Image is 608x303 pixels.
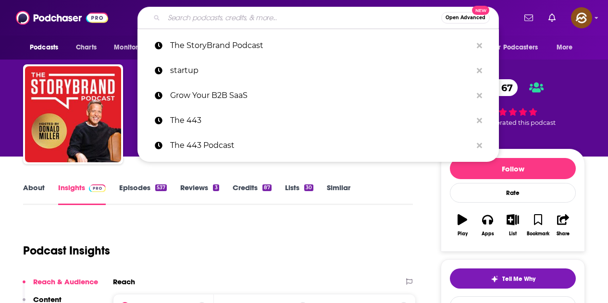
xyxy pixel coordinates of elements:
a: Charts [70,38,102,57]
p: The 443 [170,108,472,133]
p: The 443 Podcast [170,133,472,158]
span: rated this podcast [500,119,556,126]
div: 87 [262,184,272,191]
div: Play [458,231,468,237]
button: open menu [107,38,161,57]
img: Podchaser Pro [89,184,106,192]
div: Rate [450,183,576,203]
button: tell me why sparkleTell Me Why [450,268,576,289]
button: Bookmark [525,208,550,242]
a: 67 [482,79,518,96]
img: Podchaser - Follow, Share and Rate Podcasts [16,9,108,27]
a: Episodes537 [119,183,167,205]
span: More [557,41,573,54]
button: open menu [23,38,71,57]
span: 67 [492,79,518,96]
button: Apps [475,208,500,242]
button: Open AdvancedNew [441,12,490,24]
div: Bookmark [527,231,549,237]
a: Lists30 [285,183,313,205]
button: Share [551,208,576,242]
button: Show profile menu [571,7,592,28]
div: 67 4 peoplerated this podcast [441,73,585,133]
button: Reach & Audience [23,277,98,295]
button: Follow [450,158,576,179]
div: Share [557,231,570,237]
a: About [23,183,45,205]
p: Grow Your B2B SaaS [170,83,472,108]
button: open menu [485,38,552,57]
div: List [509,231,517,237]
a: The 443 [137,108,499,133]
span: Monitoring [114,41,148,54]
span: Podcasts [30,41,58,54]
a: InsightsPodchaser Pro [58,183,106,205]
button: Play [450,208,475,242]
p: startup [170,58,472,83]
button: List [500,208,525,242]
a: Show notifications dropdown [545,10,559,26]
button: open menu [550,38,585,57]
span: Open Advanced [446,15,485,20]
input: Search podcasts, credits, & more... [164,10,441,25]
a: Show notifications dropdown [521,10,537,26]
span: Tell Me Why [502,275,535,283]
a: Similar [327,183,350,205]
div: 537 [155,184,167,191]
a: The 443 Podcast [137,133,499,158]
a: The StoryBrand Podcast [137,33,499,58]
div: 3 [213,184,219,191]
p: The StoryBrand Podcast [170,33,472,58]
span: For Podcasters [492,41,538,54]
h1: Podcast Insights [23,243,110,258]
a: Grow Your B2B SaaS [137,83,499,108]
img: tell me why sparkle [491,275,498,283]
span: Logged in as hey85204 [571,7,592,28]
div: Search podcasts, credits, & more... [137,7,499,29]
a: Reviews3 [180,183,219,205]
h2: Reach [113,277,135,286]
img: User Profile [571,7,592,28]
div: Apps [482,231,494,237]
span: New [472,6,489,15]
span: Charts [76,41,97,54]
a: Credits87 [233,183,272,205]
p: Reach & Audience [33,277,98,286]
img: The StoryBrand Podcast [25,66,121,162]
a: startup [137,58,499,83]
div: 30 [304,184,313,191]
